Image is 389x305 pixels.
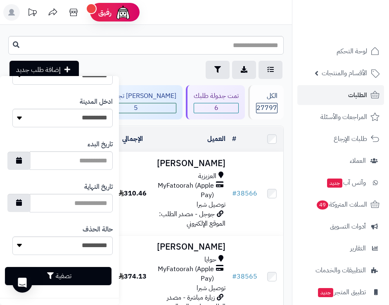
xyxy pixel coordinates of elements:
span: السلات المتروكة [316,199,367,210]
a: تحديثات المنصة [22,4,43,23]
a: إضافة طلب جديد [9,61,79,79]
span: 374.13 [118,272,147,281]
a: #38565 [232,272,257,281]
span: 27797 [256,103,277,113]
a: السلات المتروكة49 [297,195,384,214]
span: # [232,272,237,281]
div: Open Intercom Messenger [12,273,32,293]
a: الطلبات [297,85,384,105]
span: MyFatoorah (Apple Pay) [154,181,214,200]
span: # [232,188,237,198]
span: طلبات الإرجاع [334,133,367,145]
a: [PERSON_NAME] تجهيز طلبك 5 [85,85,184,119]
h3: [PERSON_NAME] [154,159,225,168]
img: ai-face.png [115,4,131,21]
span: MyFatoorah (Apple Pay) [154,264,214,284]
span: توصيل شبرا [197,283,225,293]
span: الطلبات [348,89,367,101]
span: إضافة طلب جديد [16,65,61,75]
span: جديد [318,288,333,297]
a: التطبيقات والخدمات [297,260,384,280]
a: تطبيق المتجرجديد [297,282,384,302]
a: الكل27797 [247,85,285,119]
span: رفيق [98,7,111,17]
span: لوحة التحكم [337,45,367,57]
span: العملاء [350,155,366,167]
span: 49 [317,200,328,210]
a: المراجعات والأسئلة [297,107,384,127]
a: #38566 [232,188,257,198]
label: تاريخ البدء [88,140,113,149]
a: أدوات التسويق [297,217,384,236]
span: التطبيقات والخدمات [315,264,366,276]
span: وآتس آب [326,177,366,188]
span: أدوات التسويق [330,221,366,232]
span: جوجل - مصدر الطلب: الموقع الإلكتروني [159,209,225,229]
span: التقارير [350,243,366,254]
label: ادخل المدينة [80,97,113,107]
span: العزيزية [198,172,216,181]
label: تاريخ النهاية [84,182,113,192]
a: طلبات الإرجاع [297,129,384,149]
span: المراجعات والأسئلة [320,111,367,123]
span: توصيل شبرا [197,200,225,210]
span: 310.46 [118,188,147,198]
span: جديد [327,179,342,188]
span: حوايا [204,255,216,264]
label: حالة الحذف [83,225,113,234]
a: # [232,134,236,144]
div: تمت جدولة طلبك [194,91,239,101]
a: التقارير [297,238,384,258]
div: [PERSON_NAME] تجهيز طلبك [95,91,176,101]
div: الكل [256,91,278,101]
a: وآتس آبجديد [297,173,384,193]
h3: [PERSON_NAME] [154,242,225,252]
a: العميل [207,134,225,144]
a: العملاء [297,151,384,171]
button: تصفية [5,267,111,285]
a: تمت جدولة طلبك 6 [184,85,247,119]
a: الإجمالي [122,134,143,144]
span: 5 [95,103,176,113]
span: الأقسام والمنتجات [322,67,367,79]
span: 6 [194,103,238,113]
span: تطبيق المتجر [317,286,366,298]
a: لوحة التحكم [297,41,384,61]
